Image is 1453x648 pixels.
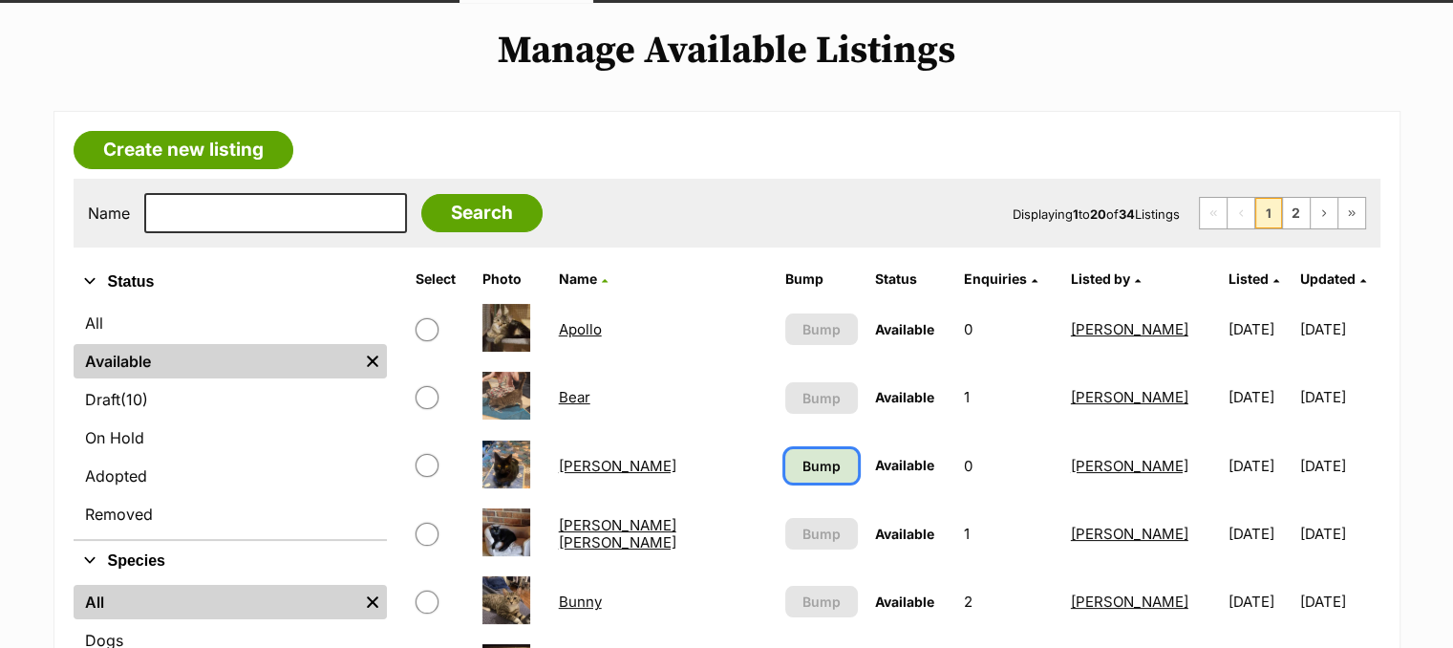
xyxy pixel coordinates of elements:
span: translation missing: en.admin.listings.index.attributes.enquiries [964,270,1027,287]
th: Select [408,264,473,294]
a: On Hold [74,421,387,455]
button: Bump [785,518,858,550]
a: Remove filter [358,585,387,619]
th: Status [867,264,955,294]
td: [DATE] [1221,296,1298,362]
a: [PERSON_NAME] [1071,388,1188,406]
span: Available [875,457,934,473]
a: Bunny [559,593,602,611]
td: [DATE] [1300,364,1378,430]
button: Species [74,549,387,573]
span: Bump [802,388,841,408]
td: [DATE] [1300,569,1378,635]
td: 2 [956,569,1060,635]
span: Listed [1229,270,1269,287]
a: Listed by [1071,270,1141,287]
td: [DATE] [1221,433,1298,499]
td: 0 [956,296,1060,362]
a: Available [74,344,358,378]
td: [DATE] [1221,569,1298,635]
a: Apollo [559,320,602,338]
strong: 20 [1090,206,1106,222]
td: 1 [956,501,1060,567]
a: Create new listing [74,131,293,169]
a: [PERSON_NAME] [1071,457,1188,475]
a: Adopted [74,459,387,493]
td: [DATE] [1221,364,1298,430]
span: Bump [802,319,841,339]
strong: 34 [1119,206,1135,222]
span: Available [875,321,934,337]
a: [PERSON_NAME] [1071,525,1188,543]
a: Bump [785,449,858,483]
span: Bump [802,456,841,476]
span: Previous page [1228,198,1254,228]
span: Bump [802,524,841,544]
span: Available [875,594,934,610]
a: All [74,306,387,340]
button: Bump [785,313,858,345]
span: First page [1200,198,1227,228]
div: Status [74,302,387,539]
button: Bump [785,382,858,414]
span: (10) [120,388,148,411]
td: 1 [956,364,1060,430]
span: Available [875,526,934,542]
td: [DATE] [1300,296,1378,362]
a: All [74,585,358,619]
a: Listed [1229,270,1279,287]
th: Photo [475,264,549,294]
td: [DATE] [1300,501,1378,567]
a: Draft [74,382,387,417]
button: Bump [785,586,858,617]
a: Page 2 [1283,198,1310,228]
a: [PERSON_NAME] [1071,593,1188,611]
span: Page 1 [1255,198,1282,228]
a: [PERSON_NAME] [559,457,676,475]
td: [DATE] [1221,501,1298,567]
a: Bear [559,388,590,406]
button: Status [74,270,387,294]
span: Listed by [1071,270,1130,287]
a: [PERSON_NAME] [1071,320,1188,338]
td: 0 [956,433,1060,499]
span: Bump [802,592,841,612]
a: Next page [1311,198,1337,228]
span: Name [559,270,597,287]
span: Updated [1300,270,1356,287]
a: Remove filter [358,344,387,378]
a: Name [559,270,608,287]
a: [PERSON_NAME] [PERSON_NAME] [559,516,676,551]
span: Displaying to of Listings [1013,206,1180,222]
nav: Pagination [1199,197,1366,229]
th: Bump [778,264,865,294]
td: [DATE] [1300,433,1378,499]
span: Available [875,389,934,405]
strong: 1 [1073,206,1079,222]
input: Search [421,194,543,232]
a: Enquiries [964,270,1037,287]
a: Last page [1338,198,1365,228]
a: Removed [74,497,387,531]
a: Updated [1300,270,1366,287]
label: Name [88,205,130,222]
